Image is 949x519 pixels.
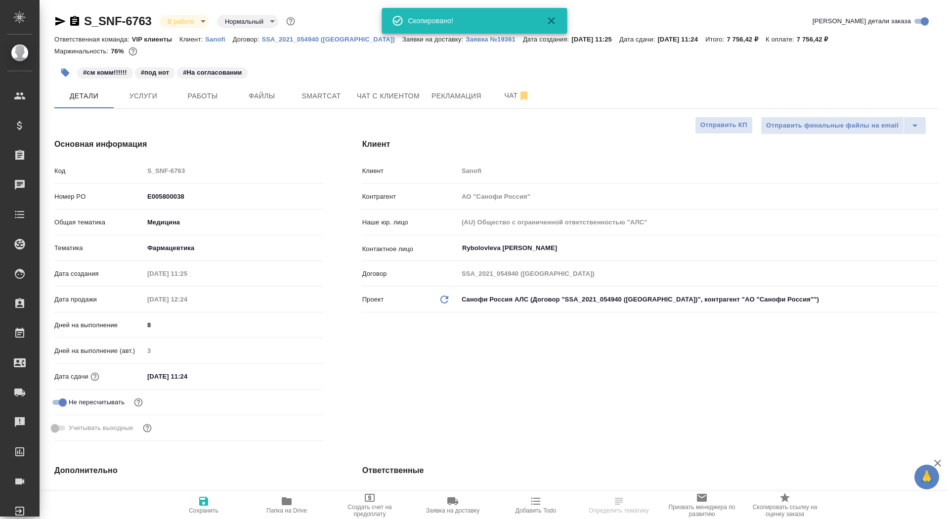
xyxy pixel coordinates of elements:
p: 7 756,42 ₽ [727,36,766,43]
a: SSA_2021_054940 ([GEOGRAPHIC_DATA]) [261,35,402,43]
p: Дней на выполнение [54,320,144,330]
p: Дата сдачи: [619,36,657,43]
button: Папка на Drive [245,491,328,519]
input: Пустое поле [144,490,323,504]
span: Заявка на доставку [426,507,479,514]
a: Sanofi [205,35,233,43]
p: Договор: [233,36,262,43]
button: Добавить менеджера [461,486,485,510]
button: Добавить Todo [494,491,577,519]
button: Закрыть [540,15,563,27]
span: На согласовании [176,68,249,76]
button: Создать счет на предоплату [328,491,411,519]
p: Тематика [54,243,144,253]
p: Наше юр. лицо [362,217,458,227]
p: Маржинальность: [54,47,111,55]
p: #см комм!!!!!! [83,68,127,78]
input: Пустое поле [144,164,323,178]
span: Чат [493,89,541,102]
p: SSA_2021_054940 ([GEOGRAPHIC_DATA]) [261,36,402,43]
p: Дата сдачи [54,372,88,382]
button: Отправить финальные файлы на email [761,117,904,134]
button: Если добавить услуги и заполнить их объемом, то дата рассчитается автоматически [88,370,101,383]
input: Пустое поле [458,164,938,178]
span: Сохранить [189,507,218,514]
span: [PERSON_NAME] детали заказа [813,16,911,26]
p: Номер PO [54,192,144,202]
h4: Дополнительно [54,465,323,476]
p: Контактное лицо [362,244,458,254]
input: Пустое поле [144,292,230,306]
div: Санофи Россия АЛС (Договор "SSA_2021_054940 ([GEOGRAPHIC_DATA])", контрагент "АО "Санофи Россия"") [458,291,938,308]
button: Добавить тэг [54,62,76,84]
p: Дней на выполнение (авт.) [54,346,144,356]
button: Включи, если не хочешь, чтобы указанная дата сдачи изменилась после переставления заказа в 'Подтв... [132,396,145,409]
button: Сохранить [162,491,245,519]
span: Отправить финальные файлы на email [766,120,899,131]
span: Скопировать ссылку на оценку заказа [749,504,820,518]
button: Заявка №19361 [466,35,523,44]
svg: Отписаться [518,90,530,102]
button: Отправить КП [695,117,753,134]
input: ✎ Введи что-нибудь [144,369,230,384]
p: [DATE] 11:25 [571,36,619,43]
input: Пустое поле [144,266,230,281]
a: S_SNF-6763 [84,14,152,28]
p: Дата создания [54,269,144,279]
button: Определить тематику [577,491,660,519]
button: Нормальный [222,17,266,26]
button: Скопировать ссылку для ЯМессенджера [54,15,66,27]
span: 🙏 [918,467,935,487]
span: Рекламация [431,90,481,102]
p: Ответственная команда: [54,36,132,43]
span: Определить тематику [589,507,648,514]
span: Создать счет на предоплату [334,504,405,518]
p: Проект [362,295,384,304]
p: Общая тематика [54,217,144,227]
input: Пустое поле [458,266,938,281]
input: Пустое поле [144,344,323,358]
span: Детали [60,90,108,102]
span: Отправить КП [700,120,747,131]
span: Услуги [120,90,167,102]
button: Open [933,247,935,249]
span: Smartcat [298,90,345,102]
p: Договор [362,269,458,279]
p: Клиент: [179,36,205,43]
button: 1570.02 RUB; [127,45,139,58]
div: split button [761,117,926,134]
p: Контрагент [362,192,458,202]
button: Выбери, если сб и вс нужно считать рабочими днями для выполнения заказа. [141,422,154,434]
p: Заявка №19361 [466,36,523,43]
p: Заявки на доставку: [402,36,466,43]
button: 🙏 [914,465,939,489]
span: Файлы [238,90,286,102]
span: Папка на Drive [266,507,307,514]
input: Пустое поле [458,189,938,204]
p: VIP клиенты [132,36,179,43]
p: К оплате: [766,36,797,43]
button: Доп статусы указывают на важность/срочность заказа [284,15,297,28]
p: Sanofi [205,36,233,43]
div: В работе [160,15,209,28]
div: В работе [217,15,278,28]
h4: Клиент [362,138,938,150]
p: Дата создания: [523,36,571,43]
span: см комм!!!!!! [76,68,134,76]
p: Код [54,166,144,176]
button: Скопировать ссылку [69,15,81,27]
div: Медицина [144,214,323,231]
span: Работы [179,90,226,102]
div: Скопировано! [408,16,532,26]
p: #На согласовании [183,68,242,78]
p: [DATE] 11:24 [657,36,705,43]
span: Не пересчитывать [69,397,125,407]
h4: Ответственные [362,465,938,476]
p: #под нот [141,68,170,78]
input: ✎ Введи что-нибудь [144,318,323,332]
button: Скопировать ссылку на оценку заказа [743,491,826,519]
span: Учитывать выходные [69,423,133,433]
p: Дата продажи [54,295,144,304]
input: ✎ Введи что-нибудь [144,189,323,204]
h4: Основная информация [54,138,323,150]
